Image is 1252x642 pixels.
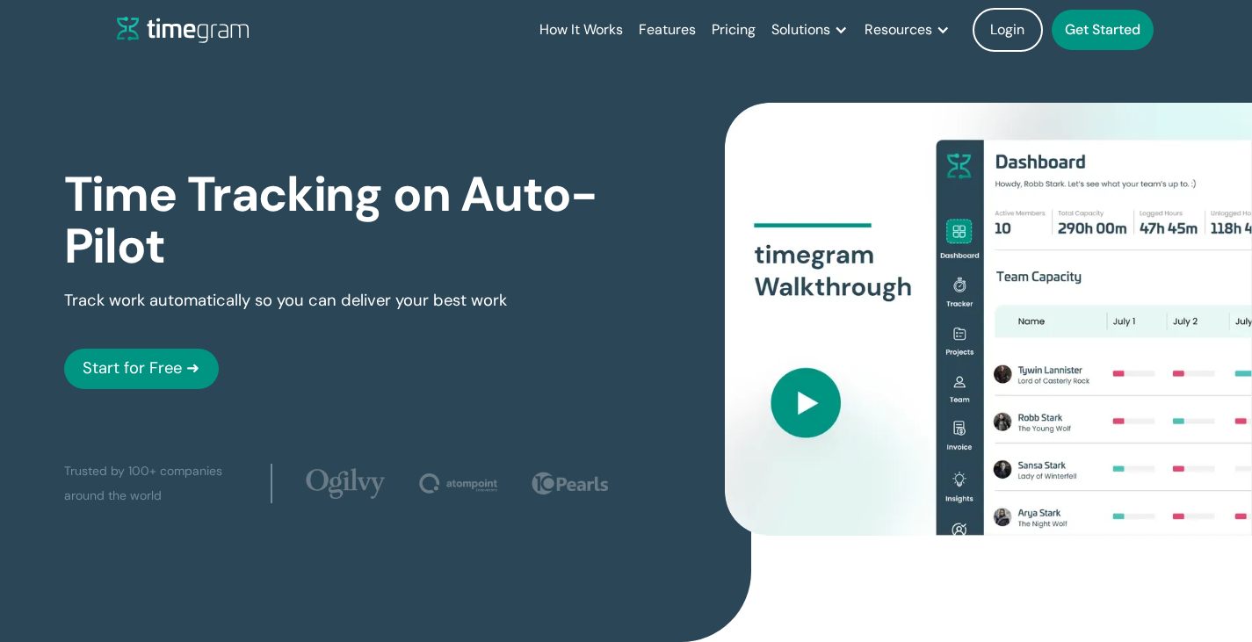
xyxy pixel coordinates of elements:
[973,8,1043,52] a: Login
[865,18,932,42] div: Resources
[64,289,507,314] p: Track work automatically so you can deliver your best work
[1052,10,1154,50] a: Get Started
[64,169,626,271] h1: Time Tracking on Auto-Pilot
[771,18,830,42] div: Solutions
[64,349,219,389] a: Start for Free ➜
[64,459,256,509] div: Trusted by 100+ companies around the world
